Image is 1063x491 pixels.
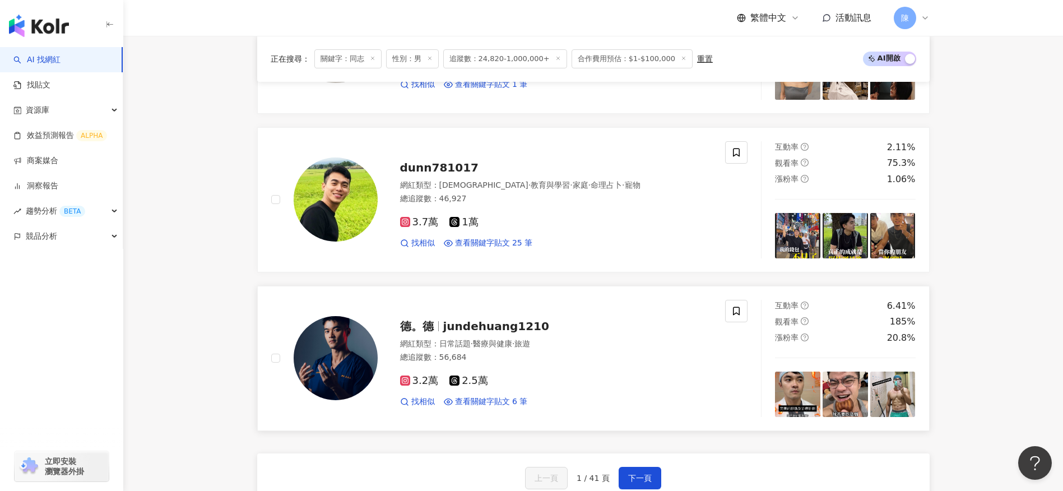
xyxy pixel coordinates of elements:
[775,301,799,310] span: 互動率
[801,159,809,166] span: question-circle
[400,319,434,333] span: 德。德
[26,98,49,123] span: 資源庫
[13,54,61,66] a: searchAI 找網紅
[13,155,58,166] a: 商案媒合
[823,372,868,417] img: post-image
[1018,446,1052,480] iframe: Help Scout Beacon - Open
[901,12,909,24] span: 陳
[400,161,479,174] span: dunn781017
[59,206,85,217] div: BETA
[439,180,528,189] span: [DEMOGRAPHIC_DATA]
[449,375,488,387] span: 2.5萬
[512,339,514,348] span: ·
[697,54,713,63] div: 重置
[400,216,439,228] span: 3.7萬
[386,49,439,68] span: 性別：男
[801,175,809,183] span: question-circle
[801,333,809,341] span: question-circle
[455,238,533,249] span: 查看關鍵字貼文 25 筆
[577,474,610,483] span: 1 / 41 頁
[887,332,916,344] div: 20.8%
[775,317,799,326] span: 觀看率
[528,180,531,189] span: ·
[13,180,58,192] a: 洞察報告
[18,457,40,475] img: chrome extension
[570,180,572,189] span: ·
[531,180,570,189] span: 教育與學習
[411,79,435,90] span: 找相似
[9,15,69,37] img: logo
[455,79,528,90] span: 查看關鍵字貼文 1 筆
[439,339,471,348] span: 日常話題
[775,159,799,168] span: 觀看率
[13,80,50,91] a: 找貼文
[294,316,378,400] img: KOL Avatar
[870,213,916,258] img: post-image
[443,49,567,68] span: 追蹤數：24,820-1,000,000+
[890,316,916,328] div: 185%
[801,317,809,325] span: question-circle
[400,375,439,387] span: 3.2萬
[887,157,916,169] div: 75.3%
[628,474,652,483] span: 下一頁
[443,319,549,333] span: jundehuang1210
[257,286,930,431] a: KOL Avatar德。德jundehuang1210網紅類型：日常話題·醫療與健康·旅遊總追蹤數：56,6843.2萬2.5萬找相似查看關鍵字貼文 6 筆互動率question-circle6...
[870,372,916,417] img: post-image
[514,339,530,348] span: 旅遊
[750,12,786,24] span: 繁體中文
[400,396,435,407] a: 找相似
[887,173,916,186] div: 1.06%
[400,352,712,363] div: 總追蹤數 ： 56,684
[801,143,809,151] span: question-circle
[823,213,868,258] img: post-image
[15,451,109,481] a: chrome extension立即安裝 瀏覽器外掛
[13,130,107,141] a: 效益預測報告ALPHA
[13,207,21,215] span: rise
[411,238,435,249] span: 找相似
[775,333,799,342] span: 漲粉率
[400,79,435,90] a: 找相似
[887,141,916,154] div: 2.11%
[400,238,435,249] a: 找相似
[471,339,473,348] span: ·
[572,49,693,68] span: 合作費用預估：$1-$100,000
[588,180,591,189] span: ·
[257,127,930,272] a: KOL Avatardunn781017網紅類型：[DEMOGRAPHIC_DATA]·教育與學習·家庭·命理占卜·寵物總追蹤數：46,9273.7萬1萬找相似查看關鍵字貼文 25 筆互動率qu...
[411,396,435,407] span: 找相似
[775,213,820,258] img: post-image
[591,180,622,189] span: 命理占卜
[835,12,871,23] span: 活動訊息
[775,174,799,183] span: 漲粉率
[525,467,568,489] button: 上一頁
[887,300,916,312] div: 6.41%
[625,180,640,189] span: 寵物
[444,79,528,90] a: 查看關鍵字貼文 1 筆
[444,238,533,249] a: 查看關鍵字貼文 25 筆
[622,180,624,189] span: ·
[619,467,661,489] button: 下一頁
[26,224,57,249] span: 競品分析
[400,339,712,350] div: 網紅類型 ：
[455,396,528,407] span: 查看關鍵字貼文 6 筆
[444,396,528,407] a: 查看關鍵字貼文 6 筆
[801,302,809,309] span: question-circle
[26,198,85,224] span: 趨勢分析
[400,180,712,191] div: 網紅類型 ：
[45,456,84,476] span: 立即安裝 瀏覽器外掛
[271,54,310,63] span: 正在搜尋 ：
[314,49,382,68] span: 關鍵字：同志
[573,180,588,189] span: 家庭
[400,193,712,205] div: 總追蹤數 ： 46,927
[473,339,512,348] span: 醫療與健康
[775,142,799,151] span: 互動率
[294,158,378,242] img: KOL Avatar
[449,216,478,228] span: 1萬
[775,372,820,417] img: post-image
